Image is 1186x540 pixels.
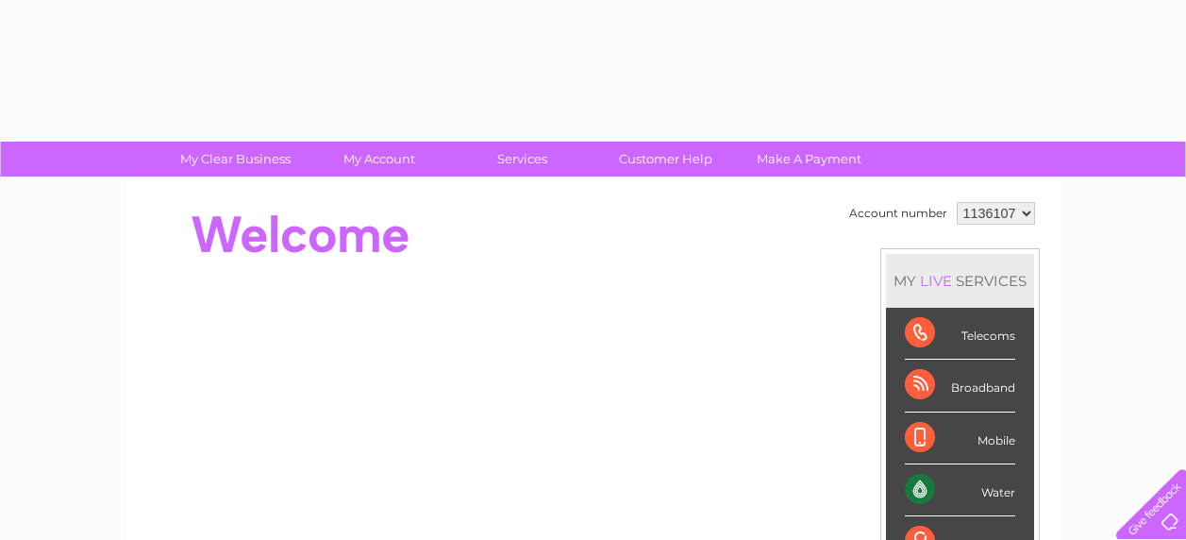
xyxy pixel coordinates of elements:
[844,197,952,229] td: Account number
[731,142,887,177] a: Make A Payment
[916,272,956,290] div: LIVE
[158,142,313,177] a: My Clear Business
[444,142,600,177] a: Services
[905,413,1015,464] div: Mobile
[905,464,1015,516] div: Water
[905,360,1015,412] div: Broadband
[905,308,1015,360] div: Telecoms
[588,142,743,177] a: Customer Help
[301,142,457,177] a: My Account
[886,254,1034,308] div: MY SERVICES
